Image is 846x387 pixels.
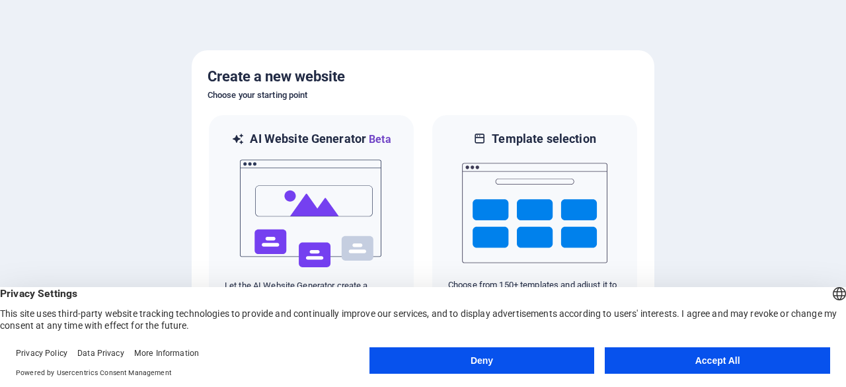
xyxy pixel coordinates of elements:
h5: Create a new website [208,66,638,87]
h6: Template selection [492,131,596,147]
p: Let the AI Website Generator create a website based on your input. [225,280,398,304]
p: Choose from 150+ templates and adjust it to you needs. [448,279,621,303]
div: AI Website GeneratorBetaaiLet the AI Website Generator create a website based on your input. [208,114,415,321]
span: Beta [366,133,391,146]
h6: Choose your starting point [208,87,638,103]
h6: AI Website Generator [250,131,391,148]
img: ai [239,148,384,280]
div: Template selectionChoose from 150+ templates and adjust it to you needs. [431,114,638,321]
